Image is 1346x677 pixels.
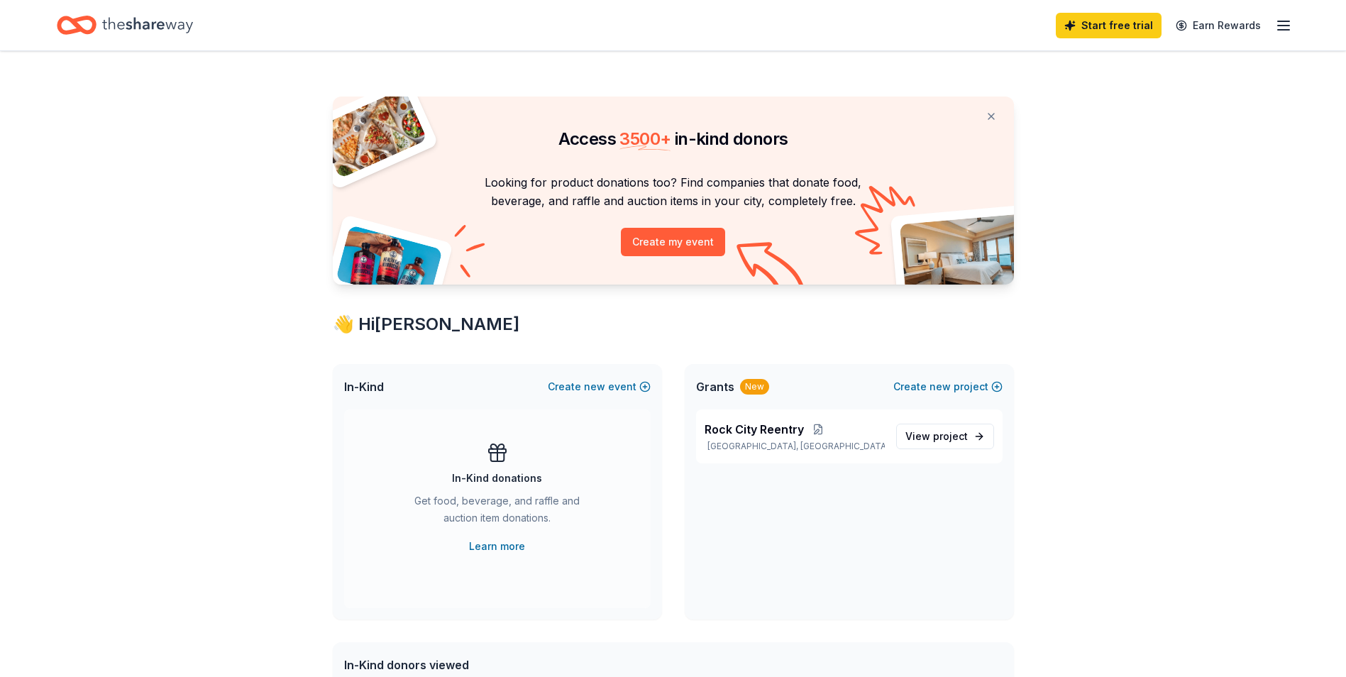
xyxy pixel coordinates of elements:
span: Grants [696,378,734,395]
a: Start free trial [1056,13,1162,38]
span: Rock City Reentry [705,421,804,438]
div: Get food, beverage, and raffle and auction item donations. [401,492,594,532]
p: Looking for product donations too? Find companies that donate food, beverage, and raffle and auct... [350,173,997,211]
span: Access in-kind donors [558,128,788,149]
span: View [905,428,968,445]
a: View project [896,424,994,449]
div: 👋 Hi [PERSON_NAME] [333,313,1014,336]
button: Createnewproject [893,378,1003,395]
span: 3500 + [619,128,671,149]
span: new [584,378,605,395]
div: New [740,379,769,395]
a: Home [57,9,193,42]
span: In-Kind [344,378,384,395]
img: Curvy arrow [737,242,807,295]
div: In-Kind donors viewed [344,656,631,673]
span: new [929,378,951,395]
a: Earn Rewards [1167,13,1269,38]
span: project [933,430,968,442]
button: Createnewevent [548,378,651,395]
a: Learn more [469,538,525,555]
div: In-Kind donations [452,470,542,487]
button: Create my event [621,228,725,256]
p: [GEOGRAPHIC_DATA], [GEOGRAPHIC_DATA] [705,441,885,452]
img: Pizza [316,88,427,179]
